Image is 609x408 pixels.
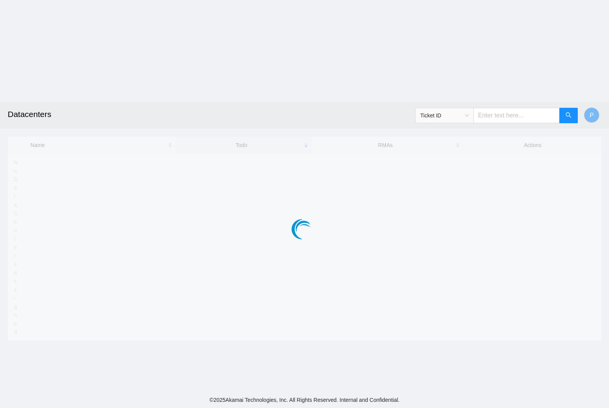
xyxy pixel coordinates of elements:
span: Ticket ID [420,110,469,121]
button: search [559,108,578,123]
h2: Datacenters [8,102,423,127]
span: P [590,110,594,120]
button: P [584,107,599,123]
input: Enter text here... [473,108,560,123]
span: search [565,112,572,119]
